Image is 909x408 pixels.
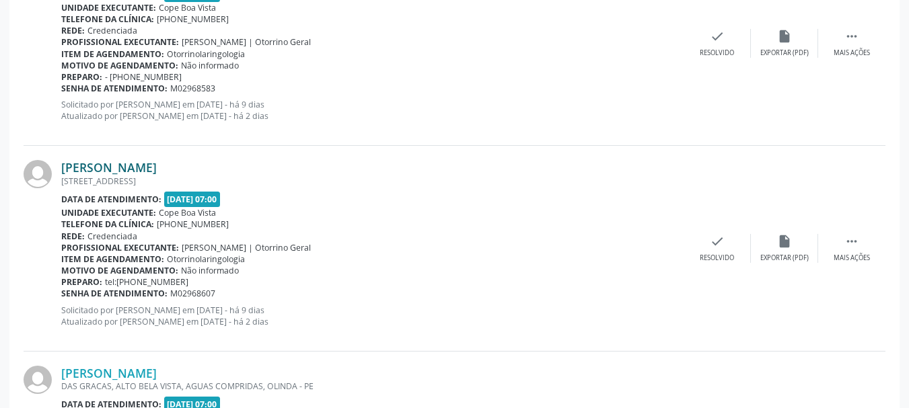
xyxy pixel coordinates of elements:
[170,83,215,94] span: M02968583
[157,13,229,25] span: [PHONE_NUMBER]
[777,29,792,44] i: insert_drive_file
[61,36,179,48] b: Profissional executante:
[61,48,164,60] b: Item de agendamento:
[61,71,102,83] b: Preparo:
[181,265,239,276] span: Não informado
[61,2,156,13] b: Unidade executante:
[24,160,52,188] img: img
[61,366,157,380] a: [PERSON_NAME]
[61,242,179,253] b: Profissional executante:
[182,36,311,48] span: [PERSON_NAME] | Otorrino Geral
[777,234,792,249] i: insert_drive_file
[710,234,725,249] i: check
[164,192,221,207] span: [DATE] 07:00
[844,29,859,44] i: 
[105,276,188,288] span: tel:[PHONE_NUMBER]
[61,25,85,36] b: Rede:
[760,253,809,263] div: Exportar (PDF)
[834,253,870,263] div: Mais ações
[61,231,85,242] b: Rede:
[61,265,178,276] b: Motivo de agendamento:
[61,83,168,94] b: Senha de atendimento:
[700,253,734,263] div: Resolvido
[157,218,229,230] span: [PHONE_NUMBER]
[834,48,870,58] div: Mais ações
[61,194,161,205] b: Data de atendimento:
[61,60,178,71] b: Motivo de agendamento:
[105,71,182,83] span: - [PHONE_NUMBER]
[61,380,684,392] div: DAS GRACAS, ALTO BELA VISTA, AGUAS COMPRIDAS, OLINDA - PE
[61,253,164,265] b: Item de agendamento:
[159,207,216,218] span: Cope Boa Vista
[24,366,52,394] img: img
[170,288,215,299] span: M02968607
[61,304,684,327] p: Solicitado por [PERSON_NAME] em [DATE] - há 9 dias Atualizado por [PERSON_NAME] em [DATE] - há 2 ...
[182,242,311,253] span: [PERSON_NAME] | Otorrino Geral
[760,48,809,58] div: Exportar (PDF)
[167,48,245,60] span: Otorrinolaringologia
[61,207,156,218] b: Unidade executante:
[61,160,157,175] a: [PERSON_NAME]
[61,175,684,187] div: [STREET_ADDRESS]
[710,29,725,44] i: check
[844,234,859,249] i: 
[181,60,239,71] span: Não informado
[159,2,216,13] span: Cope Boa Vista
[167,253,245,265] span: Otorrinolaringologia
[61,99,684,122] p: Solicitado por [PERSON_NAME] em [DATE] - há 9 dias Atualizado por [PERSON_NAME] em [DATE] - há 2 ...
[61,288,168,299] b: Senha de atendimento:
[700,48,734,58] div: Resolvido
[87,231,137,242] span: Credenciada
[87,25,137,36] span: Credenciada
[61,13,154,25] b: Telefone da clínica:
[61,276,102,288] b: Preparo:
[61,218,154,230] b: Telefone da clínica:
